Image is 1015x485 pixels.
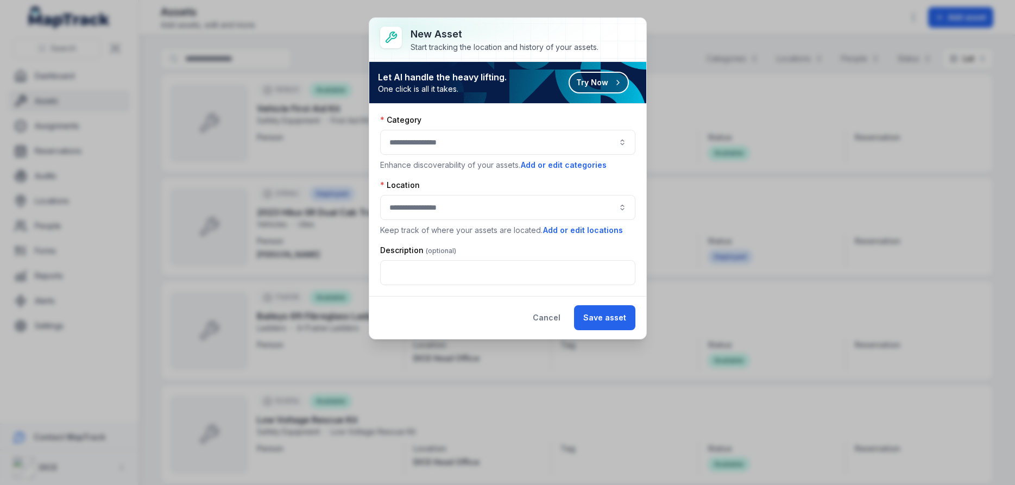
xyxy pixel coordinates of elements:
[543,224,623,236] button: Add or edit locations
[380,115,421,125] label: Category
[569,72,629,93] button: Try Now
[378,71,507,84] strong: Let AI handle the heavy lifting.
[520,159,607,171] button: Add or edit categories
[380,159,635,171] p: Enhance discoverability of your assets.
[380,224,635,236] p: Keep track of where your assets are located.
[380,180,420,191] label: Location
[411,42,598,53] div: Start tracking the location and history of your assets.
[378,84,507,95] span: One click is all it takes.
[574,305,635,330] button: Save asset
[411,27,598,42] h3: New asset
[380,245,456,256] label: Description
[524,305,570,330] button: Cancel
